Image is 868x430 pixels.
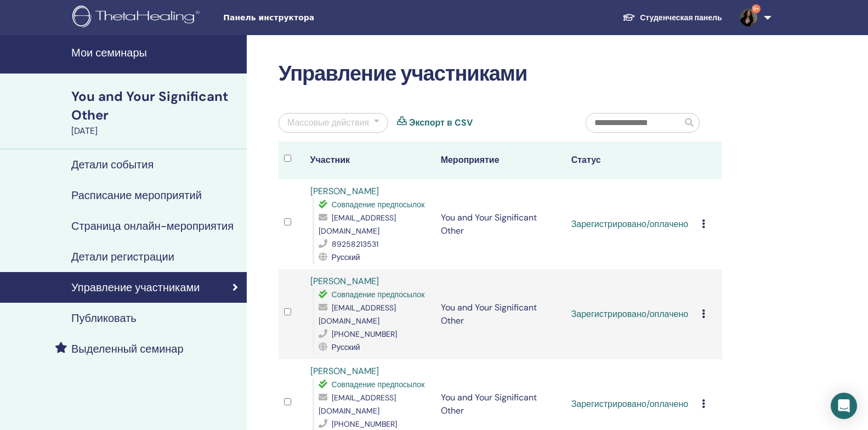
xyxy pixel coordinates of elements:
div: [DATE] [71,125,240,138]
th: Участник [305,142,435,179]
a: [PERSON_NAME] [310,275,379,287]
div: Массовые действия [287,116,369,129]
h2: Управление участниками [279,61,722,87]
div: Open Intercom Messenger [831,393,857,419]
span: Русский [332,342,360,352]
span: 9+ [752,4,761,13]
span: 89258213531 [332,239,378,249]
th: Статус [566,142,696,179]
td: You and Your Significant Other [435,179,566,269]
span: [EMAIL_ADDRESS][DOMAIN_NAME] [319,393,396,416]
h4: Страница онлайн-мероприятия [71,219,234,233]
span: [PHONE_NUMBER] [332,329,397,339]
span: Совпадение предпосылок [332,200,425,210]
img: logo.png [72,5,203,30]
a: Студенческая панель [614,8,730,28]
a: You and Your Significant Other[DATE] [65,87,247,138]
h4: Расписание мероприятий [71,189,202,202]
span: [EMAIL_ADDRESS][DOMAIN_NAME] [319,303,396,326]
th: Мероприятие [435,142,566,179]
span: Совпадение предпосылок [332,290,425,299]
h4: Публиковать [71,312,137,325]
h4: Управление участниками [71,281,200,294]
h4: Детали события [71,158,154,171]
h4: Выделенный семинар [71,342,184,355]
img: graduation-cap-white.svg [622,13,636,22]
a: Экспорт в CSV [409,116,473,129]
a: [PERSON_NAME] [310,185,379,197]
span: [EMAIL_ADDRESS][DOMAIN_NAME] [319,213,396,236]
td: You and Your Significant Other [435,269,566,359]
span: Русский [332,252,360,262]
img: default.jpg [740,9,757,26]
span: Совпадение предпосылок [332,380,425,389]
span: Панель инструктора [223,12,388,24]
a: [PERSON_NAME] [310,365,379,377]
span: [PHONE_NUMBER] [332,419,397,429]
h4: Мои семинары [71,46,240,59]
h4: Детали регистрации [71,250,174,263]
div: You and Your Significant Other [71,87,240,125]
